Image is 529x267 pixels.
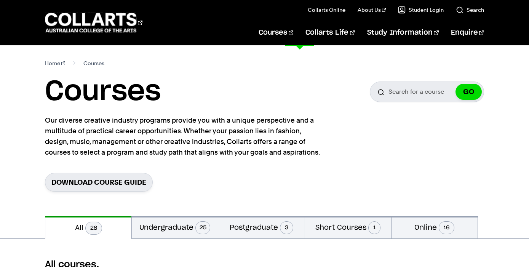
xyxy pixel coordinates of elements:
button: Undergraduate25 [132,216,218,238]
a: Enquire [451,20,484,45]
a: Download Course Guide [45,173,153,192]
a: Student Login [398,6,444,14]
div: Go to homepage [45,12,142,34]
span: 1 [368,221,380,234]
span: 25 [195,221,210,234]
p: Our diverse creative industry programs provide you with a unique perspective and a multitude of p... [45,115,323,158]
a: About Us [358,6,386,14]
span: Courses [83,58,104,69]
a: Study Information [367,20,439,45]
button: Postgraduate3 [218,216,304,238]
input: Search for a course [370,82,484,102]
a: Courses [259,20,293,45]
button: All28 [45,216,131,239]
a: Search [456,6,484,14]
a: Collarts Online [308,6,345,14]
a: Home [45,58,65,69]
span: 3 [280,221,293,234]
h1: Courses [45,75,161,109]
span: 16 [439,221,454,234]
button: Online16 [392,216,478,238]
button: GO [455,84,482,100]
button: Short Courses1 [305,216,391,238]
a: Collarts Life [305,20,355,45]
span: 28 [85,222,102,235]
